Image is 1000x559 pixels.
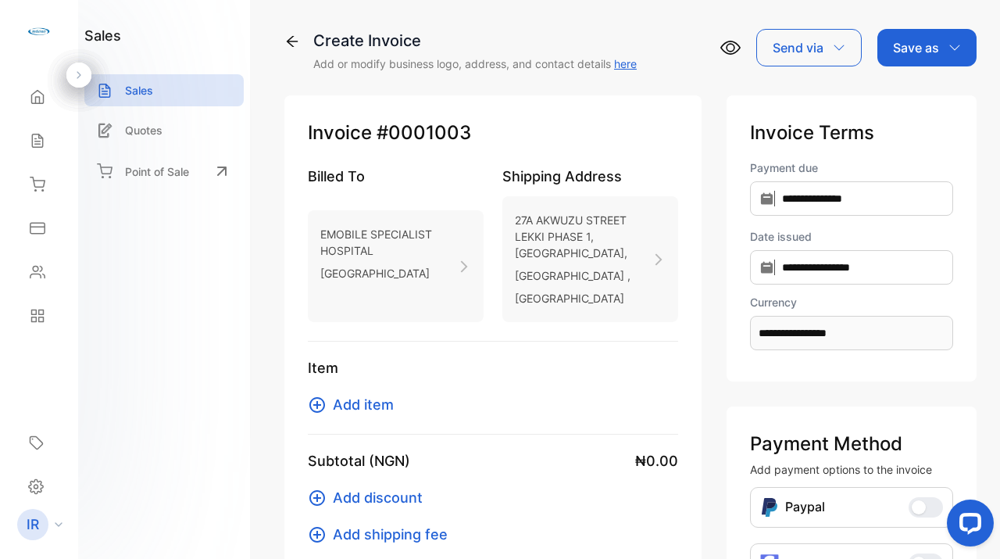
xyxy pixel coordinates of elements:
button: Add shipping fee [308,524,457,545]
p: Item [308,357,678,378]
button: Add discount [308,487,432,508]
img: logo [27,20,51,44]
p: Billed To [308,166,484,187]
p: Point of Sale [125,163,189,180]
a: Quotes [84,114,244,146]
p: 27A AKWUZU STREET LEKKI PHASE 1, [GEOGRAPHIC_DATA], [515,209,652,264]
img: Icon [760,497,779,518]
p: Sales [125,82,153,99]
p: Add or modify business logo, address, and contact details [313,56,637,72]
span: Add item [333,394,394,415]
p: Paypal [785,497,825,518]
p: Quotes [125,122,162,138]
p: Payment Method [750,430,953,458]
a: here [614,57,637,70]
p: Send via [773,38,823,57]
p: EMOBILE SPECIALIST HOSPITAL [320,223,457,262]
p: [GEOGRAPHIC_DATA] [515,287,652,310]
p: Shipping Address [502,166,678,187]
div: Create Invoice [313,29,637,52]
a: Point of Sale [84,154,244,188]
button: Add item [308,394,403,415]
span: Add discount [333,487,423,508]
button: Save as [877,29,977,66]
a: Sales [84,74,244,106]
p: Save as [893,38,939,57]
p: [GEOGRAPHIC_DATA] , [515,264,652,287]
span: #0001003 [377,119,471,147]
button: Send via [756,29,862,66]
p: Add payment options to the invoice [750,461,953,478]
p: [GEOGRAPHIC_DATA] [320,262,457,285]
p: Invoice [308,119,678,147]
label: Date issued [750,228,953,245]
p: Invoice Terms [750,119,953,147]
span: Add shipping fee [333,524,448,545]
label: Currency [750,294,953,310]
p: IR [27,514,39,535]
span: ₦0.00 [635,450,678,471]
h1: sales [84,25,121,46]
iframe: LiveChat chat widget [934,493,1000,559]
label: Payment due [750,159,953,176]
p: Subtotal (NGN) [308,450,410,471]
